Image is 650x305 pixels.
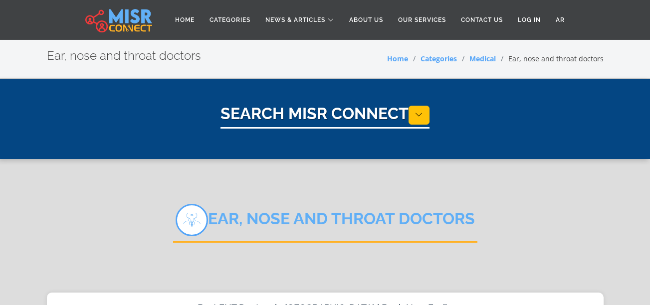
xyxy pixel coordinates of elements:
[168,10,202,29] a: Home
[258,10,342,29] a: News & Articles
[391,10,453,29] a: Our Services
[387,54,408,63] a: Home
[496,53,604,64] li: Ear, nose and throat doctors
[173,204,477,243] h2: Ear, nose and throat doctors
[469,54,496,63] a: Medical
[342,10,391,29] a: About Us
[421,54,457,63] a: Categories
[220,104,430,129] h1: Search Misr Connect
[47,49,201,63] h2: Ear, nose and throat doctors
[202,10,258,29] a: Categories
[453,10,510,29] a: Contact Us
[85,7,152,32] img: main.misr_connect
[510,10,548,29] a: Log in
[176,204,208,236] img: KGcvCBiAbIxH8PEvkNIf.png
[548,10,572,29] a: AR
[265,15,325,24] span: News & Articles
